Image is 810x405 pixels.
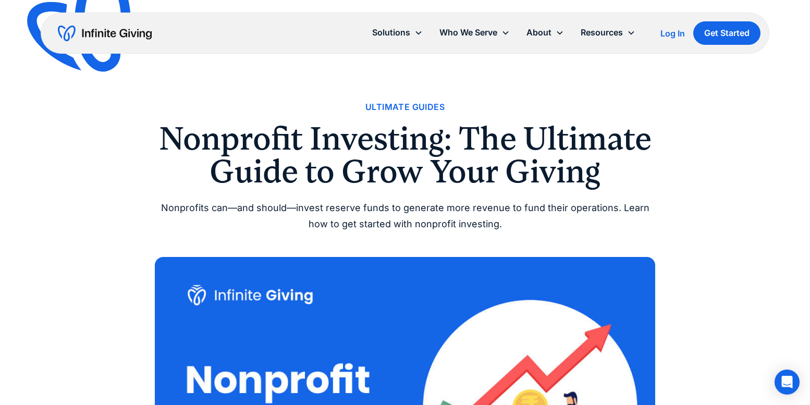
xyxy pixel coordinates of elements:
[518,21,572,44] div: About
[693,21,760,45] a: Get Started
[364,21,431,44] div: Solutions
[660,29,685,38] div: Log In
[155,122,655,188] h1: Nonprofit Investing: The Ultimate Guide to Grow Your Giving
[372,26,410,40] div: Solutions
[58,25,152,42] a: home
[155,200,655,232] div: Nonprofits can—and should—invest reserve funds to generate more revenue to fund their operations....
[365,100,445,114] a: Ultimate Guides
[660,27,685,40] a: Log In
[526,26,551,40] div: About
[431,21,518,44] div: Who We Serve
[439,26,497,40] div: Who We Serve
[775,370,800,395] div: Open Intercom Messenger
[581,26,623,40] div: Resources
[572,21,644,44] div: Resources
